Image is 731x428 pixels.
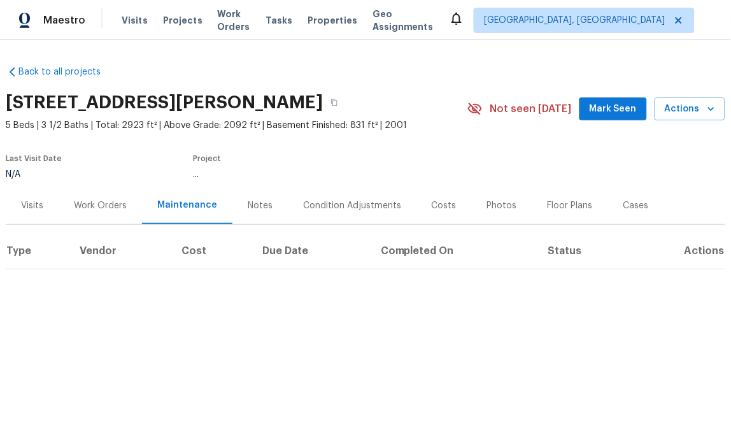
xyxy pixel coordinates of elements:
[623,199,649,212] div: Cases
[665,101,715,117] span: Actions
[157,199,217,211] div: Maintenance
[490,103,572,115] span: Not seen [DATE]
[579,97,647,121] button: Mark Seen
[373,8,434,33] span: Geo Assignments
[193,170,437,179] div: ...
[193,155,221,162] span: Project
[303,199,401,212] div: Condition Adjustments
[6,96,323,109] h2: [STREET_ADDRESS][PERSON_NAME]
[537,233,634,269] th: Status
[371,233,537,269] th: Completed On
[69,233,172,269] th: Vendor
[308,14,357,27] span: Properties
[548,199,593,212] div: Floor Plans
[163,14,202,27] span: Projects
[323,91,346,114] button: Copy Address
[590,101,637,117] span: Mark Seen
[6,66,128,78] a: Back to all projects
[6,155,62,162] span: Last Visit Date
[74,199,127,212] div: Work Orders
[634,233,725,269] th: Actions
[248,199,273,212] div: Notes
[485,14,665,27] span: [GEOGRAPHIC_DATA], [GEOGRAPHIC_DATA]
[432,199,457,212] div: Costs
[6,170,62,179] div: N/A
[218,8,250,33] span: Work Orders
[252,233,371,269] th: Due Date
[266,16,292,25] span: Tasks
[487,199,517,212] div: Photos
[172,233,253,269] th: Cost
[6,233,69,269] th: Type
[122,14,148,27] span: Visits
[43,14,85,27] span: Maestro
[21,199,43,212] div: Visits
[655,97,725,121] button: Actions
[6,119,467,132] span: 5 Beds | 3 1/2 Baths | Total: 2923 ft² | Above Grade: 2092 ft² | Basement Finished: 831 ft² | 2001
